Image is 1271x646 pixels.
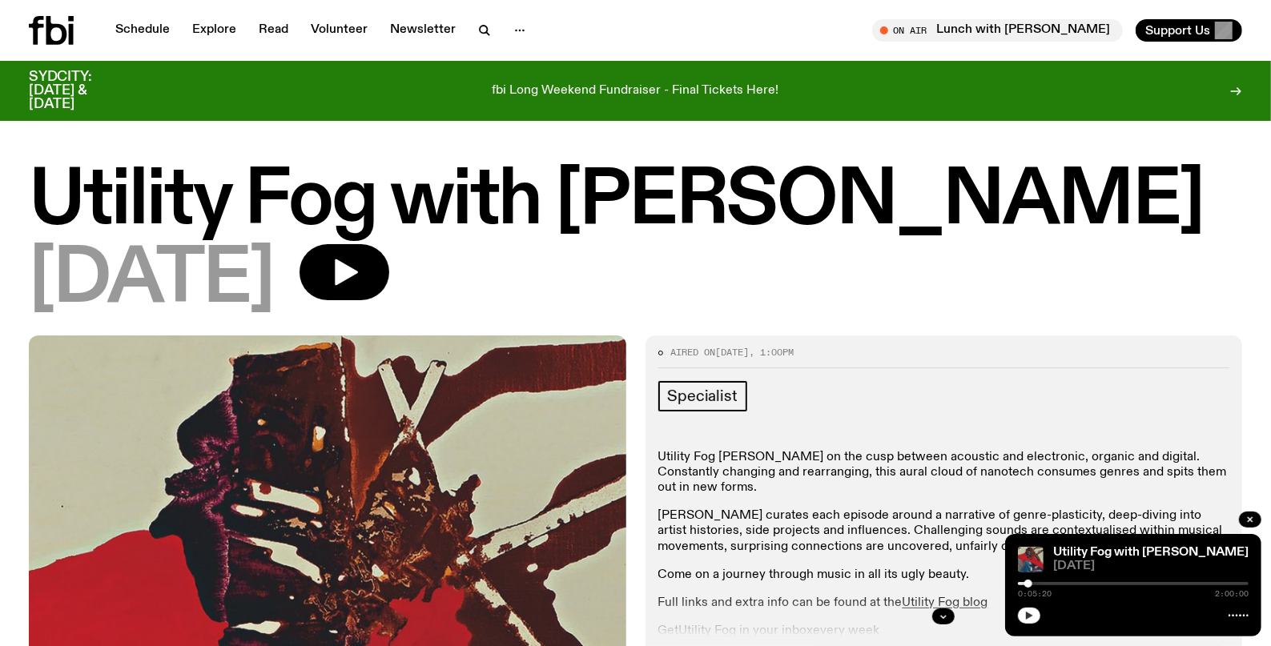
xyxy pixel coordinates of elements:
[671,346,716,359] span: Aired on
[380,19,465,42] a: Newsletter
[716,346,750,359] span: [DATE]
[1145,23,1210,38] span: Support Us
[493,84,779,98] p: fbi Long Weekend Fundraiser - Final Tickets Here!
[29,70,131,111] h3: SYDCITY: [DATE] & [DATE]
[1018,547,1044,572] img: Cover to Mikoo's album It Floats
[1053,560,1249,572] span: [DATE]
[1136,19,1242,42] button: Support Us
[658,450,1230,496] p: Utility Fog [PERSON_NAME] on the cusp between acoustic and electronic, organic and digital. Const...
[658,568,1230,583] p: Come on a journey through music in all its ugly beauty.
[301,19,377,42] a: Volunteer
[872,19,1123,42] button: On AirLunch with [PERSON_NAME]
[658,381,747,411] a: Specialist
[668,387,738,405] span: Specialist
[183,19,246,42] a: Explore
[29,244,274,316] span: [DATE]
[658,508,1230,555] p: [PERSON_NAME] curates each episode around a narrative of genre-plasticity, deep-diving into artis...
[1053,546,1249,559] a: Utility Fog with [PERSON_NAME]
[106,19,179,42] a: Schedule
[1018,590,1052,598] span: 0:05:20
[29,166,1242,238] h1: Utility Fog with [PERSON_NAME]
[249,19,298,42] a: Read
[1215,590,1249,598] span: 2:00:00
[750,346,794,359] span: , 1:00pm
